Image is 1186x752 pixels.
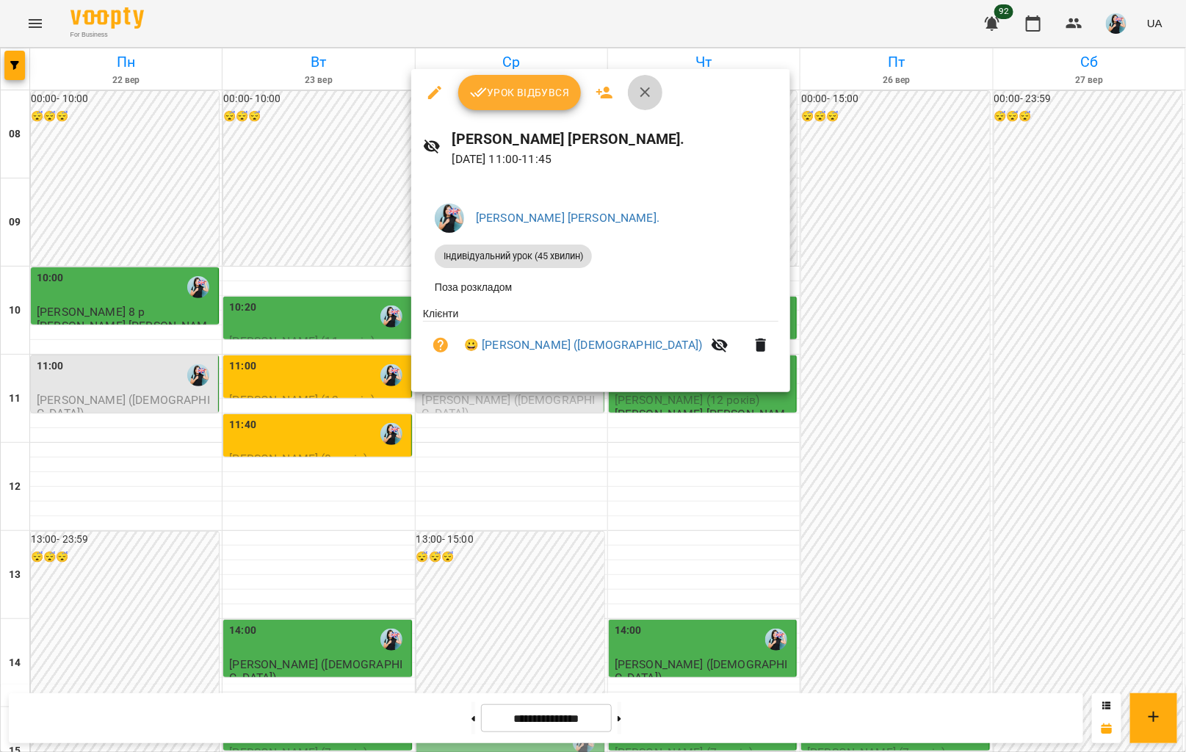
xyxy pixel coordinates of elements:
ul: Клієнти [423,306,778,375]
li: Поза розкладом [423,274,778,300]
a: 😀 [PERSON_NAME] ([DEMOGRAPHIC_DATA]) [464,336,702,354]
p: [DATE] 11:00 - 11:45 [452,151,778,168]
button: Урок відбувся [458,75,582,110]
a: [PERSON_NAME] [PERSON_NAME]. [476,211,659,225]
span: Урок відбувся [470,84,570,101]
img: 2498a80441ea744641c5a9678fe7e6ac.jpeg [435,203,464,233]
button: Візит ще не сплачено. Додати оплату? [423,328,458,363]
h6: [PERSON_NAME] [PERSON_NAME]. [452,128,778,151]
span: Індивідуальний урок (45 хвилин) [435,250,592,263]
